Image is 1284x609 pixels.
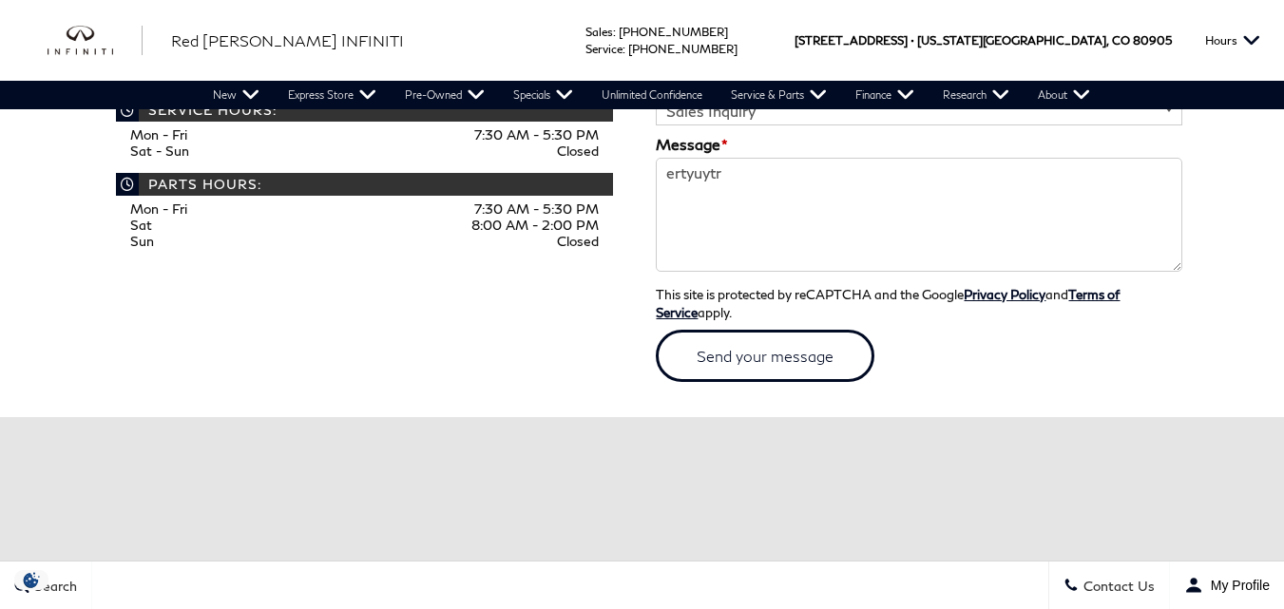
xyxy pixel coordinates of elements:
span: Closed [557,143,599,159]
span: : [613,25,616,39]
span: Service Hours: [116,99,614,122]
span: Mon - Fri [130,126,187,143]
a: Pre-Owned [391,81,499,109]
nav: Main Navigation [199,81,1104,109]
a: Express Store [274,81,391,109]
span: Sat [130,217,152,233]
a: [PHONE_NUMBER] [619,25,728,39]
a: Specials [499,81,587,109]
img: Opt-Out Icon [10,570,53,590]
input: Send your message [656,330,874,382]
a: infiniti [48,26,143,56]
span: Sat - Sun [130,143,189,159]
a: New [199,81,274,109]
a: [STREET_ADDRESS] • [US_STATE][GEOGRAPHIC_DATA], CO 80905 [795,33,1172,48]
section: Click to Open Cookie Consent Modal [10,570,53,590]
a: Unlimited Confidence [587,81,717,109]
a: Red [PERSON_NAME] INFINITI [171,29,404,52]
span: My Profile [1203,578,1270,593]
img: INFINITI [48,26,143,56]
a: Privacy Policy [964,287,1045,302]
span: : [623,42,625,56]
span: 7:30 AM - 5:30 PM [474,200,599,217]
a: Research [929,81,1024,109]
span: Sales [585,25,613,39]
span: Search [29,578,77,594]
span: Service [585,42,623,56]
a: About [1024,81,1104,109]
span: Mon - Fri [130,200,187,217]
small: This site is protected by reCAPTCHA and the Google and apply. [656,287,1120,320]
span: Red [PERSON_NAME] INFINITI [171,31,404,49]
a: Finance [841,81,929,109]
button: Open user profile menu [1170,561,1284,609]
a: Service & Parts [717,81,841,109]
span: 8:00 AM - 2:00 PM [471,217,599,233]
label: Message [656,135,728,153]
span: 7:30 AM - 5:30 PM [474,126,599,143]
a: [PHONE_NUMBER] [628,42,738,56]
span: Parts Hours: [116,173,614,196]
span: Contact Us [1079,578,1155,594]
span: Closed [557,233,599,249]
span: Sun [130,233,154,249]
